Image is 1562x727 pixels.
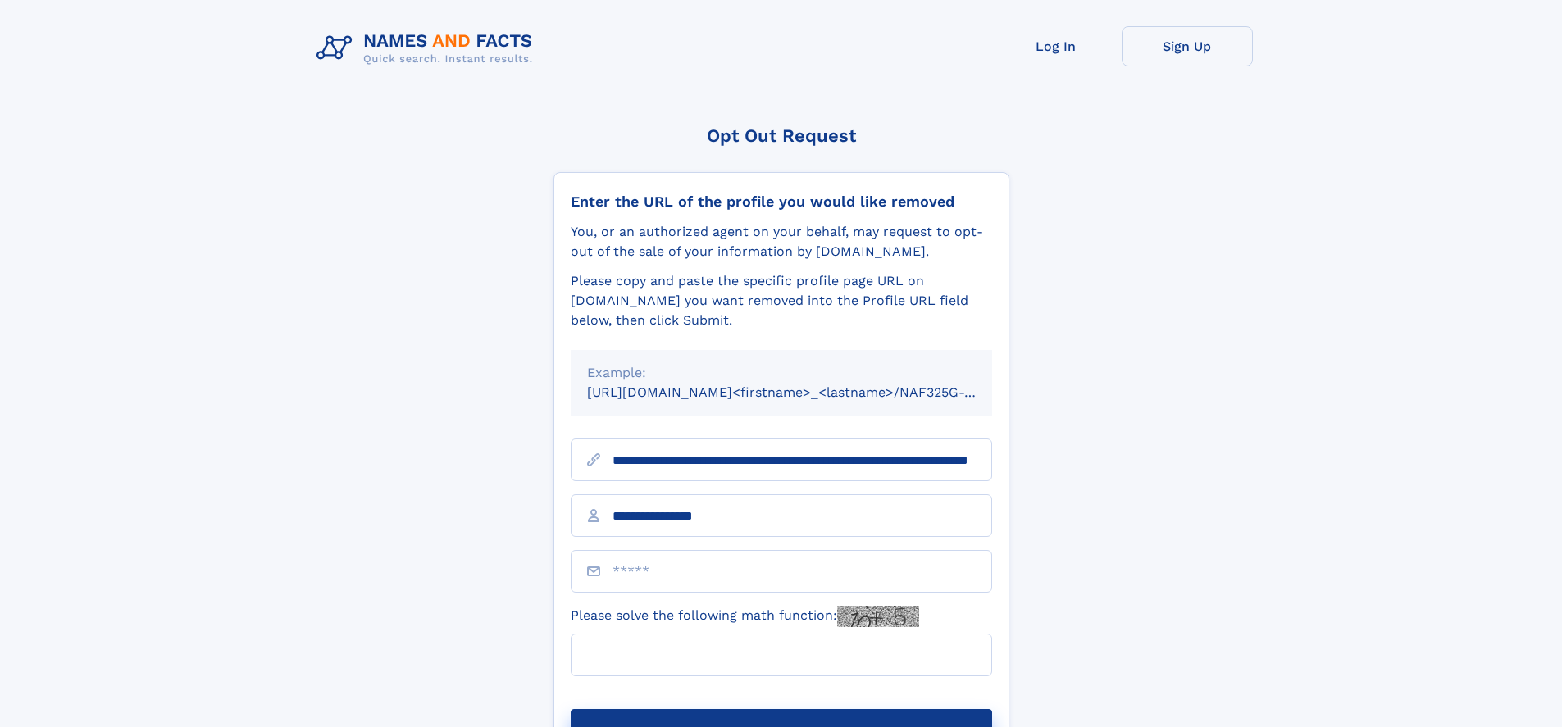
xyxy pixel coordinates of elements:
[571,271,992,330] div: Please copy and paste the specific profile page URL on [DOMAIN_NAME] you want removed into the Pr...
[553,125,1009,146] div: Opt Out Request
[587,384,1023,400] small: [URL][DOMAIN_NAME]<firstname>_<lastname>/NAF325G-xxxxxxxx
[587,363,976,383] div: Example:
[571,193,992,211] div: Enter the URL of the profile you would like removed
[571,222,992,261] div: You, or an authorized agent on your behalf, may request to opt-out of the sale of your informatio...
[571,606,919,627] label: Please solve the following math function:
[990,26,1122,66] a: Log In
[1122,26,1253,66] a: Sign Up
[310,26,546,70] img: Logo Names and Facts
